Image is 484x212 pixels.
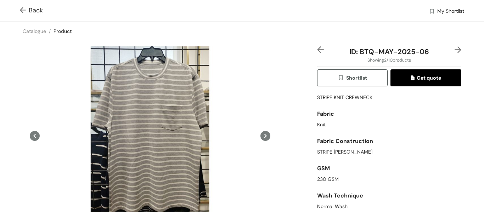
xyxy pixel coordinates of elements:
[390,69,461,86] button: quoteGet quote
[54,28,72,34] a: Product
[317,161,461,176] div: GSM
[49,28,51,34] span: /
[317,107,461,121] div: Fabric
[317,46,324,53] img: left
[411,75,417,82] img: quote
[317,134,461,148] div: Fabric Construction
[20,7,29,15] img: Go back
[429,8,435,16] img: wishlist
[317,121,461,128] div: Knit
[411,74,441,82] span: Get quote
[455,46,461,53] img: right
[317,203,461,210] div: Normal Wash
[317,189,461,203] div: Wash Technique
[317,94,372,101] span: STRIPE KNIT CREWNECK
[317,148,461,156] div: STRIPE [PERSON_NAME]
[367,57,411,63] span: Showing 2 / 10 products
[349,47,429,56] span: ID: BTQ-MAY-2025-06
[23,28,46,34] a: Catalogue
[317,69,388,86] button: wishlistShortlist
[437,7,464,16] span: My Shortlist
[317,176,461,183] div: 230 GSM
[338,74,346,82] img: wishlist
[338,74,367,82] span: Shortlist
[20,6,43,15] span: Back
